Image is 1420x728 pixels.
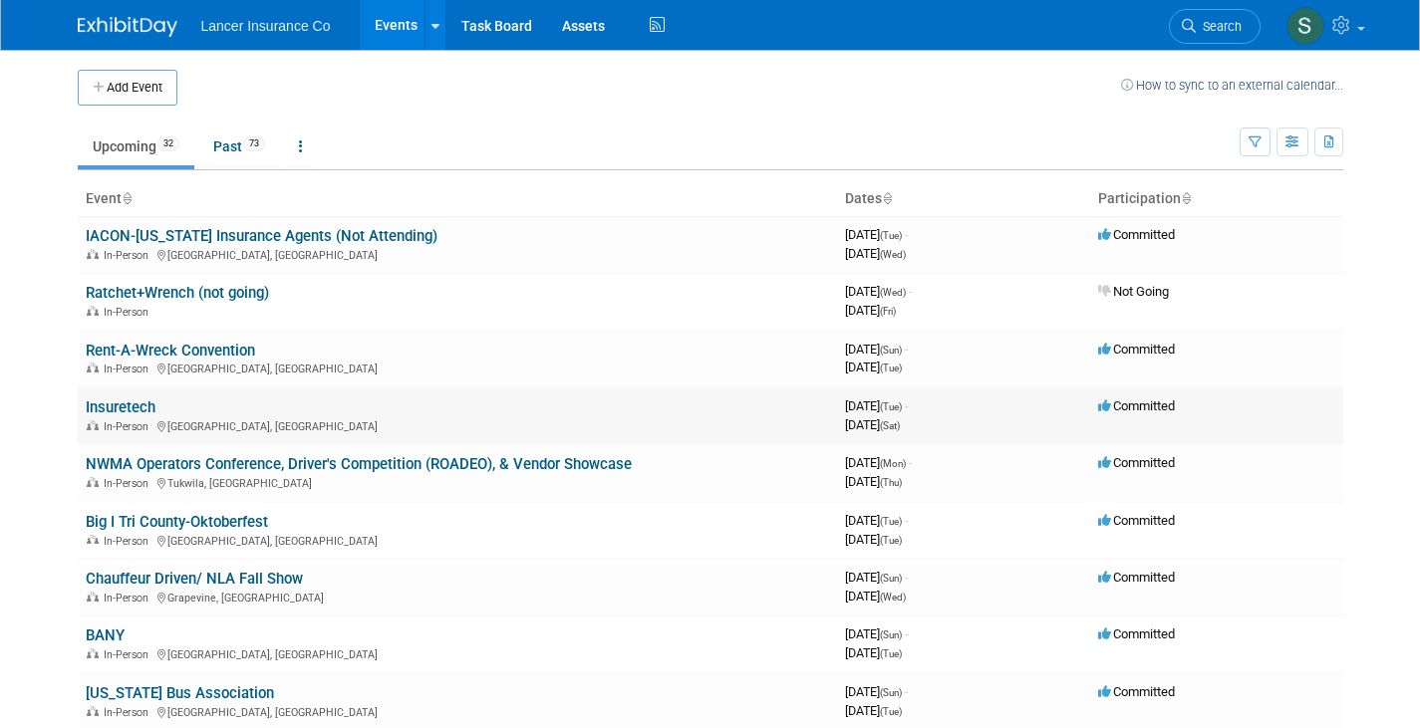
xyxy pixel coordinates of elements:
[104,477,154,490] span: In-Person
[198,127,280,165] a: Past73
[86,474,829,490] div: Tukwila, [GEOGRAPHIC_DATA]
[104,420,154,433] span: In-Person
[104,648,154,661] span: In-Person
[86,417,829,433] div: [GEOGRAPHIC_DATA], [GEOGRAPHIC_DATA]
[157,136,179,151] span: 32
[880,420,900,431] span: (Sat)
[78,182,837,216] th: Event
[104,535,154,548] span: In-Person
[845,589,906,604] span: [DATE]
[880,345,902,356] span: (Sun)
[1181,190,1191,206] a: Sort by Participation Type
[87,592,99,602] img: In-Person Event
[837,182,1090,216] th: Dates
[905,342,908,357] span: -
[78,17,177,37] img: ExhibitDay
[909,455,912,470] span: -
[1098,398,1175,413] span: Committed
[1090,182,1343,216] th: Participation
[87,420,99,430] img: In-Person Event
[104,706,154,719] span: In-Person
[845,703,902,718] span: [DATE]
[880,458,906,469] span: (Mon)
[845,398,908,413] span: [DATE]
[86,626,125,644] a: BANY
[104,363,154,375] span: In-Person
[880,363,902,373] span: (Tue)
[880,477,902,488] span: (Thu)
[880,687,902,698] span: (Sun)
[201,18,331,34] span: Lancer Insurance Co
[1098,284,1169,299] span: Not Going
[86,684,274,702] a: [US_STATE] Bus Association
[1098,455,1175,470] span: Committed
[880,230,902,241] span: (Tue)
[86,455,632,473] a: NWMA Operators Conference, Driver's Competition (ROADEO), & Vendor Showcase
[87,306,99,316] img: In-Person Event
[86,246,829,262] div: [GEOGRAPHIC_DATA], [GEOGRAPHIC_DATA]
[845,513,908,528] span: [DATE]
[845,227,908,242] span: [DATE]
[880,592,906,603] span: (Wed)
[880,287,906,298] span: (Wed)
[87,706,99,716] img: In-Person Event
[880,535,902,546] span: (Tue)
[845,284,912,299] span: [DATE]
[104,592,154,605] span: In-Person
[1121,78,1343,93] a: How to sync to an external calendar...
[78,70,177,106] button: Add Event
[880,306,896,317] span: (Fri)
[86,227,437,245] a: IACON-[US_STATE] Insurance Agents (Not Attending)
[845,684,908,699] span: [DATE]
[905,513,908,528] span: -
[86,398,155,416] a: Insuretech
[880,573,902,584] span: (Sun)
[880,249,906,260] span: (Wed)
[86,703,829,719] div: [GEOGRAPHIC_DATA], [GEOGRAPHIC_DATA]
[905,684,908,699] span: -
[845,570,908,585] span: [DATE]
[86,342,255,360] a: Rent-A-Wreck Convention
[87,535,99,545] img: In-Person Event
[880,516,902,527] span: (Tue)
[86,360,829,375] div: [GEOGRAPHIC_DATA], [GEOGRAPHIC_DATA]
[845,474,902,489] span: [DATE]
[1098,570,1175,585] span: Committed
[86,513,268,531] a: Big I Tri County-Oktoberfest
[880,706,902,717] span: (Tue)
[845,626,908,641] span: [DATE]
[87,363,99,372] img: In-Person Event
[905,398,908,413] span: -
[1169,9,1261,44] a: Search
[78,127,194,165] a: Upcoming32
[1098,684,1175,699] span: Committed
[86,645,829,661] div: [GEOGRAPHIC_DATA], [GEOGRAPHIC_DATA]
[880,629,902,640] span: (Sun)
[909,284,912,299] span: -
[104,249,154,262] span: In-Person
[87,249,99,259] img: In-Person Event
[845,303,896,318] span: [DATE]
[845,645,902,660] span: [DATE]
[86,284,269,302] a: Ratchet+Wrench (not going)
[86,570,303,588] a: Chauffeur Driven/ NLA Fall Show
[1098,626,1175,641] span: Committed
[87,477,99,487] img: In-Person Event
[1286,7,1324,45] img: Steven O'Shea
[104,306,154,319] span: In-Person
[1098,513,1175,528] span: Committed
[845,417,900,432] span: [DATE]
[86,589,829,605] div: Grapevine, [GEOGRAPHIC_DATA]
[87,648,99,658] img: In-Person Event
[845,360,902,374] span: [DATE]
[882,190,892,206] a: Sort by Start Date
[845,455,912,470] span: [DATE]
[1098,342,1175,357] span: Committed
[880,648,902,659] span: (Tue)
[243,136,265,151] span: 73
[880,401,902,412] span: (Tue)
[845,246,906,261] span: [DATE]
[122,190,132,206] a: Sort by Event Name
[86,532,829,548] div: [GEOGRAPHIC_DATA], [GEOGRAPHIC_DATA]
[845,532,902,547] span: [DATE]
